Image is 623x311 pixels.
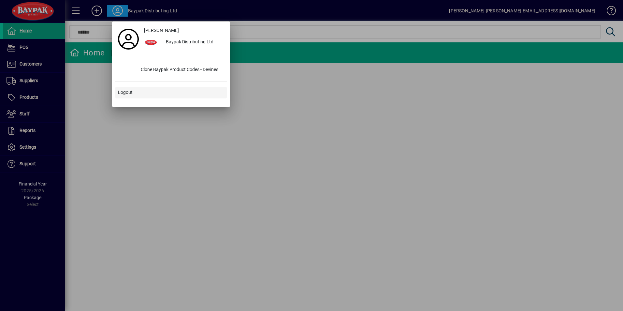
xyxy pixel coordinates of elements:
[118,89,133,96] span: Logout
[141,37,227,48] button: Baypak Distributing Ltd
[161,37,227,48] div: Baypak Distributing Ltd
[144,27,179,34] span: [PERSON_NAME]
[115,64,227,76] button: Clone Baypak Product Codes - Devines
[115,33,141,45] a: Profile
[115,87,227,98] button: Logout
[141,25,227,37] a: [PERSON_NAME]
[136,64,227,76] div: Clone Baypak Product Codes - Devines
